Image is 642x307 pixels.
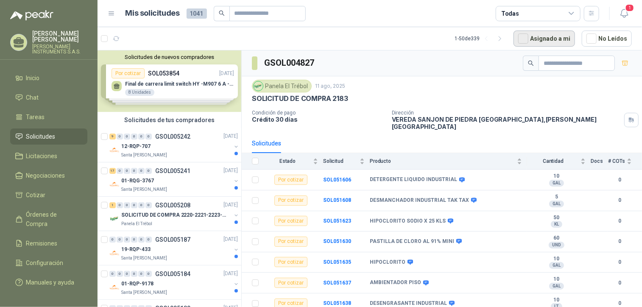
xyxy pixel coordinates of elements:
[155,202,190,208] p: GSOL005208
[315,82,345,90] p: 11 ago, 2025
[527,215,586,221] b: 50
[370,153,527,170] th: Producto
[117,271,123,277] div: 0
[138,202,145,208] div: 0
[98,50,241,112] div: Solicitudes de nuevos compradoresPor cotizarSOL053854[DATE] Final de carrera limit switch HY -M90...
[370,176,457,183] b: DETERGENTE LIQUIDO INDUSTRIAL
[264,158,311,164] span: Estado
[608,217,632,225] b: 0
[370,259,405,266] b: HIPOCLORITO
[370,279,421,286] b: AMBIENTADOR PISO
[370,197,469,204] b: DESMANCHADOR INDUSTRIAL TAK TAX
[274,216,307,226] div: Por cotizar
[608,237,632,246] b: 0
[323,280,351,286] a: SOL051637
[117,168,123,174] div: 0
[223,236,238,244] p: [DATE]
[10,10,53,20] img: Logo peakr
[26,190,46,200] span: Cotizar
[527,158,579,164] span: Cantidad
[26,93,39,102] span: Chat
[131,271,137,277] div: 0
[323,218,351,224] a: SOL051623
[252,116,385,123] p: Crédito 30 días
[109,145,120,155] img: Company Logo
[617,6,632,21] button: 1
[26,171,65,180] span: Negociaciones
[138,168,145,174] div: 0
[274,278,307,288] div: Por cotizar
[121,152,167,159] p: Santa [PERSON_NAME]
[528,60,534,66] span: search
[32,44,87,54] p: [PERSON_NAME] INSTRUMENTS S.A.S.
[26,73,40,83] span: Inicio
[527,173,586,180] b: 10
[370,158,515,164] span: Producto
[101,54,238,60] button: Solicitudes de nuevos compradores
[109,271,116,277] div: 0
[10,148,87,164] a: Licitaciones
[109,131,240,159] a: 9 0 0 0 0 0 GSOL005242[DATE] Company Logo12-RQP-707Santa [PERSON_NAME]
[26,278,75,287] span: Manuales y ayuda
[121,212,227,220] p: SOLICITUD DE COMPRA 2220-2221-2223-2224
[109,202,116,208] div: 1
[145,237,152,243] div: 0
[223,270,238,278] p: [DATE]
[121,255,167,262] p: Santa [PERSON_NAME]
[625,4,634,12] span: 1
[145,134,152,140] div: 0
[323,177,351,183] a: SOL051606
[138,237,145,243] div: 0
[155,237,190,243] p: GSOL005187
[26,258,64,268] span: Configuración
[323,259,351,265] a: SOL051635
[514,31,575,47] button: Asignado a mi
[109,248,120,258] img: Company Logo
[145,202,152,208] div: 0
[26,132,56,141] span: Solicitudes
[252,94,348,103] p: SOLICITUD DE COMPRA 2183
[223,133,238,141] p: [DATE]
[155,168,190,174] p: GSOL005241
[527,276,586,283] b: 10
[551,221,562,228] div: KL
[117,202,123,208] div: 0
[121,143,151,151] p: 12-RQP-707
[527,256,586,262] b: 10
[138,134,145,140] div: 0
[608,196,632,204] b: 0
[32,31,87,42] p: [PERSON_NAME] [PERSON_NAME]
[392,110,621,116] p: Dirección
[26,112,45,122] span: Tareas
[109,134,116,140] div: 9
[124,168,130,174] div: 0
[10,109,87,125] a: Tareas
[26,239,58,248] span: Remisiones
[264,153,323,170] th: Estado
[109,237,116,243] div: 0
[549,242,564,248] div: UND
[124,271,130,277] div: 0
[323,238,351,244] b: SOL051630
[124,202,130,208] div: 0
[109,282,120,293] img: Company Logo
[608,176,632,184] b: 0
[121,246,151,254] p: 19-RQP-433
[527,297,586,304] b: 10
[323,300,351,306] a: SOL051638
[254,81,263,91] img: Company Logo
[323,197,351,203] a: SOL051608
[223,167,238,175] p: [DATE]
[121,186,167,193] p: Santa [PERSON_NAME]
[145,271,152,277] div: 0
[252,139,281,148] div: Solicitudes
[527,194,586,201] b: 5
[109,168,116,174] div: 17
[549,283,564,290] div: GAL
[527,153,591,170] th: Cantidad
[121,289,167,296] p: Santa [PERSON_NAME]
[219,10,225,16] span: search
